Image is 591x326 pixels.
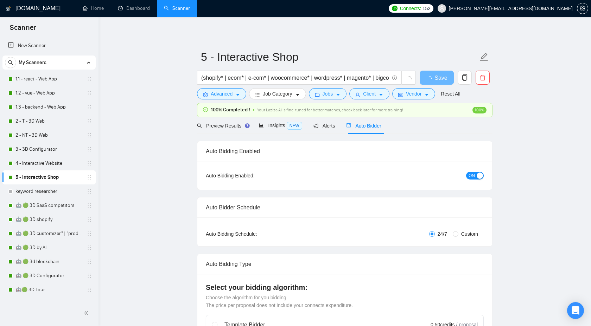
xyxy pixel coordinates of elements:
[479,52,489,61] span: edit
[426,76,434,81] span: loading
[87,203,92,208] span: holder
[355,92,360,97] span: user
[87,259,92,265] span: holder
[5,60,16,65] span: search
[15,227,82,241] a: 🤖 🟢 3D customizer" | "product customizer"
[203,92,208,97] span: setting
[336,92,341,97] span: caret-down
[406,90,421,98] span: Vendor
[5,57,16,68] button: search
[295,92,300,97] span: caret-down
[15,283,82,297] a: 🤖🟢 3D Tour
[15,86,82,100] a: 1.2 - vue - Web App
[577,6,588,11] a: setting
[2,39,96,53] li: New Scanner
[392,6,398,11] img: upwork-logo.png
[469,172,475,180] span: ON
[15,72,82,86] a: 1.1 - react - Web App
[87,118,92,124] span: holder
[577,3,588,14] button: setting
[439,6,444,11] span: user
[87,245,92,250] span: holder
[87,76,92,82] span: holder
[441,90,460,98] a: Reset All
[15,128,82,142] a: 2 - NT - 3D Web
[197,88,246,99] button: settingAdvancedcaret-down
[309,88,347,99] button: folderJobscaret-down
[392,88,435,99] button: idcardVendorcaret-down
[363,90,376,98] span: Client
[206,295,353,308] span: Choose the algorithm for you bidding. The price per proposal does not include your connects expen...
[206,254,484,274] div: Auto Bidding Type
[15,198,82,213] a: 🤖 🟢 3D SaaS competitors
[315,92,320,97] span: folder
[19,56,46,70] span: My Scanners
[15,156,82,170] a: 4 - Interactive Website
[398,92,403,97] span: idcard
[15,255,82,269] a: 🤖 🟢 3d blockchain
[323,90,333,98] span: Jobs
[259,123,302,128] span: Insights
[405,76,412,82] span: loading
[458,74,471,81] span: copy
[287,122,302,130] span: NEW
[118,5,150,11] a: dashboardDashboard
[458,71,472,85] button: copy
[8,39,90,53] a: New Scanner
[349,88,389,99] button: userClientcaret-down
[313,123,335,129] span: Alerts
[346,123,351,128] span: robot
[87,132,92,138] span: holder
[206,141,484,161] div: Auto Bidding Enabled
[567,302,584,319] div: Open Intercom Messenger
[379,92,383,97] span: caret-down
[4,22,42,37] span: Scanner
[87,175,92,180] span: holder
[15,297,82,311] a: 🤖🟢 3D interactive website
[87,231,92,236] span: holder
[472,107,487,113] span: 100%
[211,106,250,114] span: 100% Completed !
[476,74,489,81] span: delete
[87,287,92,293] span: holder
[458,230,481,238] span: Custom
[249,88,306,99] button: barsJob Categorycaret-down
[259,123,264,128] span: area-chart
[87,273,92,279] span: holder
[203,107,208,112] span: check-circle
[15,184,82,198] a: keyword researcher
[211,90,233,98] span: Advanced
[255,92,260,97] span: bars
[15,142,82,156] a: 3 - 3D Configurator
[435,230,450,238] span: 24/7
[15,269,82,283] a: 🤖 🟢 3D Configurator
[392,76,397,80] span: info-circle
[420,71,454,85] button: Save
[15,213,82,227] a: 🤖 🟢 3D shopify
[201,73,389,82] input: Search Freelance Jobs...
[206,197,484,217] div: Auto Bidder Schedule
[87,161,92,166] span: holder
[83,5,104,11] a: homeHome
[263,90,292,98] span: Job Category
[422,5,430,12] span: 152
[206,172,298,180] div: Auto Bidding Enabled:
[257,107,403,112] span: Your Laziza AI is fine-tuned for better matches, check back later for more training!
[313,123,318,128] span: notification
[164,5,190,11] a: searchScanner
[206,230,298,238] div: Auto Bidding Schedule:
[206,282,484,292] h4: Select your bidding algorithm:
[87,217,92,222] span: holder
[87,189,92,194] span: holder
[244,123,250,129] div: Tooltip anchor
[87,146,92,152] span: holder
[434,73,447,82] span: Save
[235,92,240,97] span: caret-down
[15,241,82,255] a: 🤖 🟢 3D by AI
[346,123,381,129] span: Auto Bidder
[424,92,429,97] span: caret-down
[197,123,202,128] span: search
[476,71,490,85] button: delete
[87,90,92,96] span: holder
